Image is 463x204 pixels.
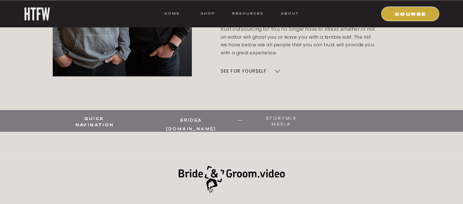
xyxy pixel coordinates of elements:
[166,117,216,132] b: bride&[DOMAIN_NAME]
[237,116,244,124] a: —
[75,116,113,124] a: quick navigation
[257,116,306,124] a: storymix media
[194,10,223,17] a: shop
[386,10,436,17] a: COURSE
[229,10,264,17] a: resources
[158,116,225,124] a: bride&[DOMAIN_NAME]
[280,10,299,17] a: ABOUT
[221,66,284,76] p: see for yourself
[164,10,180,17] a: HOME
